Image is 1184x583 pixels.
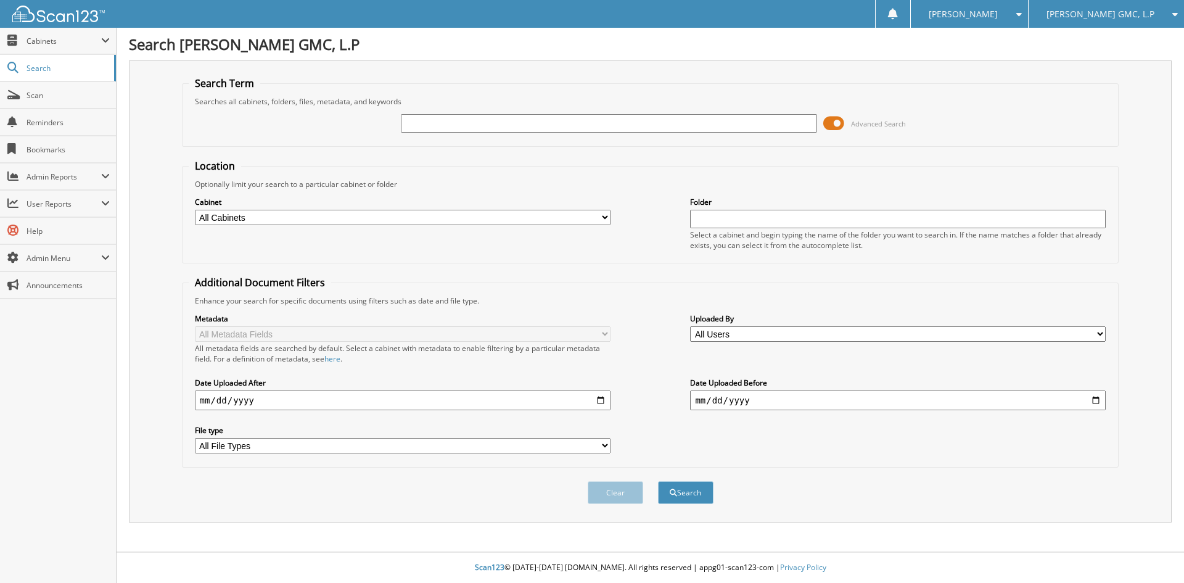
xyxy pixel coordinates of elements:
[690,229,1106,250] div: Select a cabinet and begin typing the name of the folder you want to search in. If the name match...
[27,117,110,128] span: Reminders
[189,96,1112,107] div: Searches all cabinets, folders, files, metadata, and keywords
[658,481,713,504] button: Search
[27,280,110,291] span: Announcements
[690,313,1106,324] label: Uploaded By
[189,296,1112,306] div: Enhance your search for specific documents using filters such as date and file type.
[189,76,260,90] legend: Search Term
[27,63,108,73] span: Search
[780,562,826,573] a: Privacy Policy
[117,553,1184,583] div: © [DATE]-[DATE] [DOMAIN_NAME]. All rights reserved | appg01-scan123-com |
[929,10,998,18] span: [PERSON_NAME]
[475,562,504,573] span: Scan123
[27,90,110,101] span: Scan
[27,144,110,155] span: Bookmarks
[588,481,643,504] button: Clear
[12,6,105,22] img: scan123-logo-white.svg
[27,172,101,182] span: Admin Reports
[195,313,610,324] label: Metadata
[851,119,906,128] span: Advanced Search
[1046,10,1154,18] span: [PERSON_NAME] GMC, L.P
[189,179,1112,189] div: Optionally limit your search to a particular cabinet or folder
[690,391,1106,410] input: end
[324,354,340,364] a: here
[195,343,610,364] div: All metadata fields are searched by default. Select a cabinet with metadata to enable filtering b...
[189,159,241,173] legend: Location
[195,425,610,436] label: File type
[27,36,101,46] span: Cabinets
[27,199,101,209] span: User Reports
[690,378,1106,388] label: Date Uploaded Before
[129,34,1172,54] h1: Search [PERSON_NAME] GMC, L.P
[27,226,110,236] span: Help
[189,276,331,289] legend: Additional Document Filters
[690,197,1106,207] label: Folder
[195,391,610,410] input: start
[195,378,610,388] label: Date Uploaded After
[195,197,610,207] label: Cabinet
[27,253,101,263] span: Admin Menu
